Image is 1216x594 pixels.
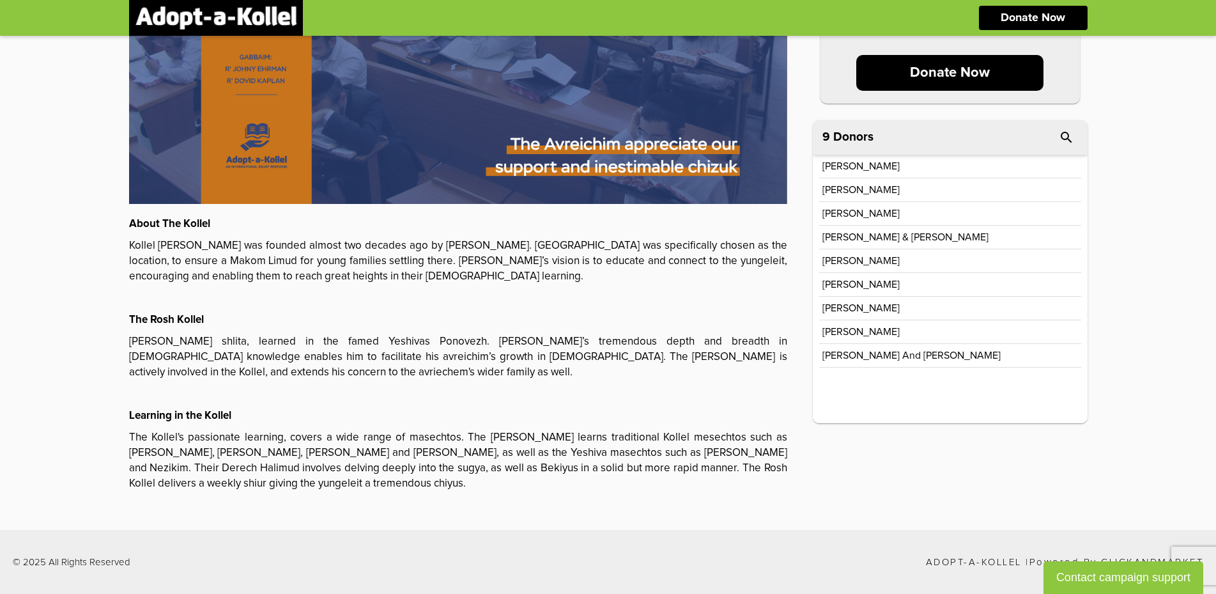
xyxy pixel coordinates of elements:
[833,131,874,143] p: Donors
[822,327,900,337] p: [PERSON_NAME]
[822,279,900,290] p: [PERSON_NAME]
[1029,558,1097,567] span: Powered by
[822,161,900,171] p: [PERSON_NAME]
[822,208,900,219] p: [PERSON_NAME]
[129,219,210,230] strong: About The Kollel
[1043,561,1203,594] button: Contact campaign support
[926,558,1204,567] p: Adopt-a-Kollel |
[822,185,900,195] p: [PERSON_NAME]
[13,558,130,567] p: © 2025 All Rights Reserved
[129,238,787,285] p: Kollel [PERSON_NAME] was founded almost two decades ago by [PERSON_NAME]. [GEOGRAPHIC_DATA] was s...
[1059,130,1074,145] i: search
[129,430,787,492] p: The Kollel's passionate learning, covers a wide range of masechtos. The [PERSON_NAME] learns trad...
[822,256,900,266] p: [PERSON_NAME]
[822,232,989,242] p: [PERSON_NAME] & [PERSON_NAME]
[135,6,296,29] img: logonobg.png
[1001,12,1065,24] p: Donate Now
[822,303,900,313] p: [PERSON_NAME]
[822,350,1001,361] p: [PERSON_NAME] and [PERSON_NAME]
[856,55,1043,91] p: Donate Now
[129,410,231,421] strong: Learning in the Kollel
[129,315,204,325] strong: The Rosh Kollel
[822,131,830,143] span: 9
[129,334,787,380] p: [PERSON_NAME] shlita, learned in the famed Yeshivas Ponovezh. [PERSON_NAME]’s tremendous depth an...
[1101,558,1203,567] a: ClickandMarket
